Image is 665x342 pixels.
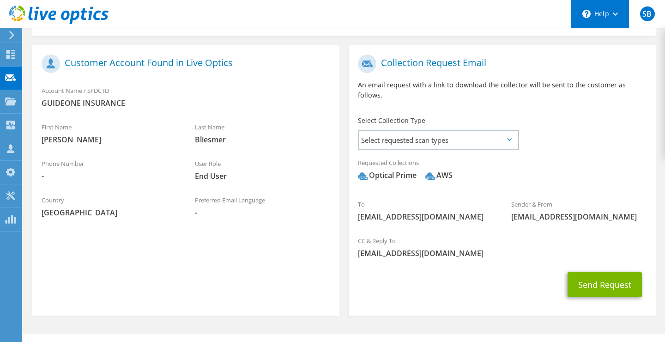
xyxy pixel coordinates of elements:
[32,154,186,186] div: Phone Number
[425,170,453,181] div: AWS
[186,154,339,186] div: User Role
[568,272,642,297] button: Send Request
[186,117,339,149] div: Last Name
[195,208,330,218] span: -
[582,10,591,18] svg: \n
[358,170,417,181] div: Optical Prime
[42,208,176,218] span: [GEOGRAPHIC_DATA]
[42,55,326,73] h1: Customer Account Found in Live Optics
[358,212,493,222] span: [EMAIL_ADDRESS][DOMAIN_NAME]
[349,195,502,226] div: To
[42,171,176,181] span: -
[42,134,176,145] span: [PERSON_NAME]
[640,6,655,21] span: SB
[195,134,330,145] span: Bliesmer
[195,171,330,181] span: End User
[32,117,186,149] div: First Name
[358,80,647,100] p: An email request with a link to download the collector will be sent to the customer as follows.
[32,81,339,113] div: Account Name / SFDC ID
[32,190,186,222] div: Country
[349,153,656,190] div: Requested Collections
[359,131,518,149] span: Select requested scan types
[358,116,425,125] label: Select Collection Type
[358,55,642,73] h1: Collection Request Email
[502,195,655,226] div: Sender & From
[358,248,647,258] span: [EMAIL_ADDRESS][DOMAIN_NAME]
[42,98,330,108] span: GUIDEONE INSURANCE
[186,190,339,222] div: Preferred Email Language
[511,212,646,222] span: [EMAIL_ADDRESS][DOMAIN_NAME]
[349,231,656,263] div: CC & Reply To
